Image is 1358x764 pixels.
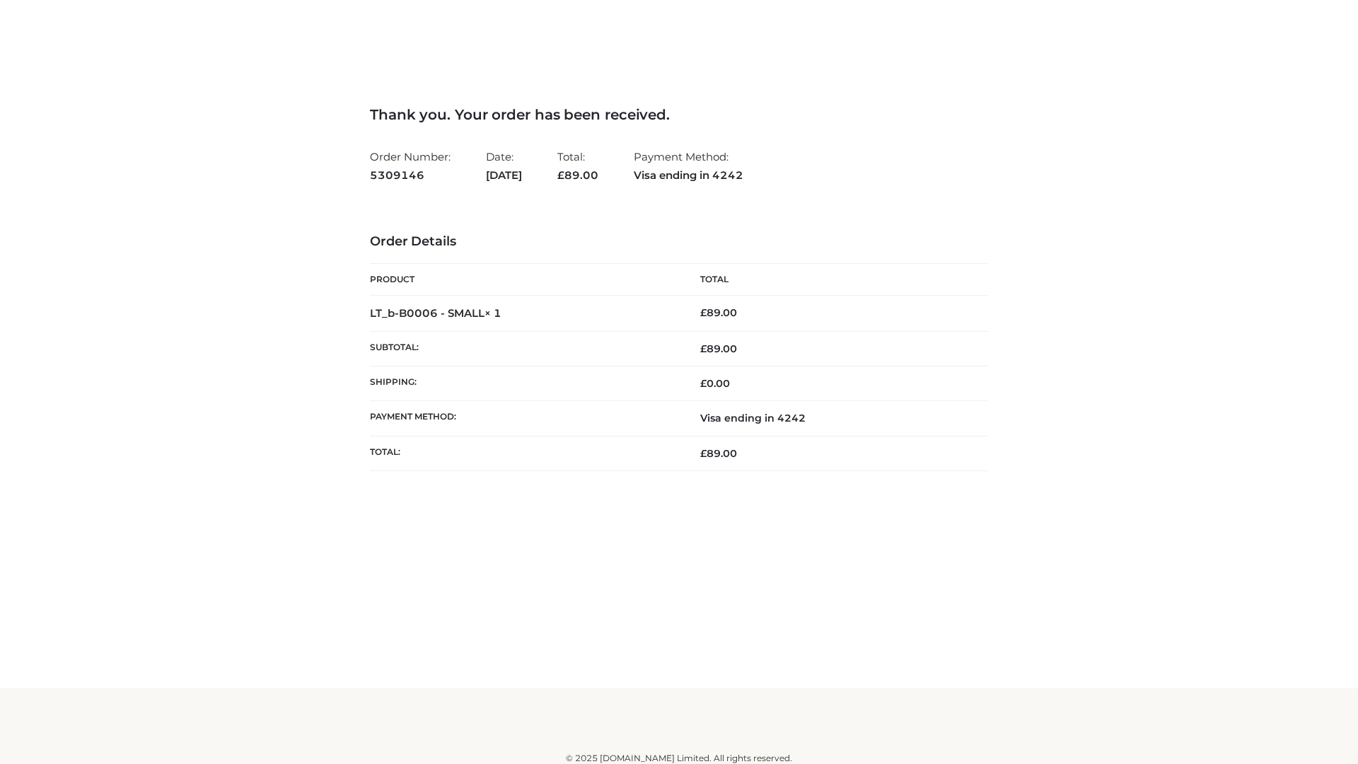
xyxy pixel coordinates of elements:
h3: Order Details [370,234,988,250]
span: 89.00 [700,342,737,355]
strong: 5309146 [370,166,451,185]
strong: Visa ending in 4242 [634,166,743,185]
li: Order Number: [370,144,451,187]
li: Payment Method: [634,144,743,187]
span: 89.00 [700,447,737,460]
span: £ [700,342,707,355]
span: £ [700,377,707,390]
li: Total: [557,144,598,187]
bdi: 89.00 [700,306,737,319]
li: Date: [486,144,522,187]
th: Subtotal: [370,331,679,366]
th: Total: [370,436,679,470]
bdi: 0.00 [700,377,730,390]
strong: × 1 [484,306,501,320]
span: 89.00 [557,168,598,182]
strong: [DATE] [486,166,522,185]
th: Total [679,264,988,296]
span: £ [700,447,707,460]
th: Payment method: [370,401,679,436]
td: Visa ending in 4242 [679,401,988,436]
span: £ [700,306,707,319]
th: Shipping: [370,366,679,401]
strong: LT_b-B0006 - SMALL [370,306,501,320]
span: £ [557,168,564,182]
h3: Thank you. Your order has been received. [370,106,988,123]
th: Product [370,264,679,296]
